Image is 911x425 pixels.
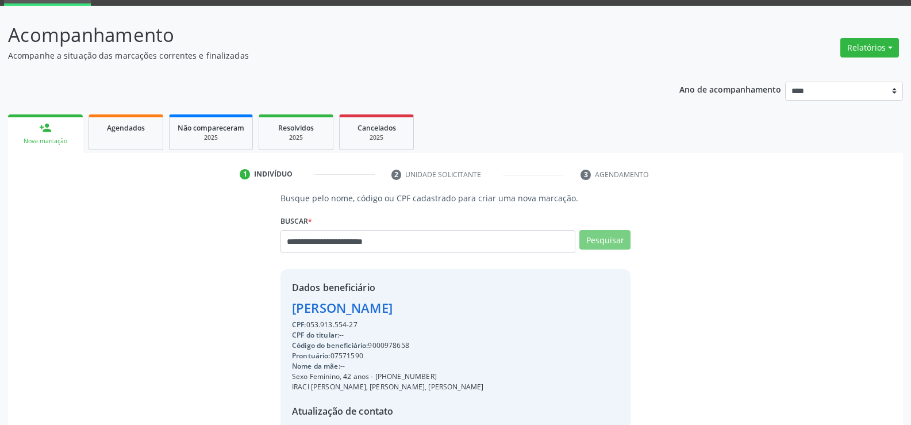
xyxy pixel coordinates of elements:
[292,404,483,418] div: Atualização de contato
[579,230,631,250] button: Pesquisar
[292,320,483,330] div: 053.913.554-27
[292,361,340,371] span: Nome da mãe:
[292,330,483,340] div: --
[292,382,483,392] div: IRACI [PERSON_NAME], [PERSON_NAME], [PERSON_NAME]
[240,169,250,179] div: 1
[348,133,405,142] div: 2025
[39,121,52,134] div: person_add
[292,361,483,372] div: --
[292,372,483,382] div: Sexo Feminino, 42 anos - [PHONE_NUMBER]
[292,298,483,317] div: [PERSON_NAME]
[292,340,368,350] span: Código do beneficiário:
[254,169,293,179] div: Indivíduo
[280,192,631,204] p: Busque pelo nome, código ou CPF cadastrado para criar uma nova marcação.
[8,49,635,62] p: Acompanhe a situação das marcações correntes e finalizadas
[292,281,483,294] div: Dados beneficiário
[280,212,312,230] label: Buscar
[16,137,75,146] div: Nova marcação
[292,351,483,361] div: 07571590
[358,123,396,133] span: Cancelados
[679,82,781,96] p: Ano de acompanhamento
[178,133,244,142] div: 2025
[278,123,314,133] span: Resolvidos
[178,123,244,133] span: Não compareceram
[840,38,899,58] button: Relatórios
[292,320,306,330] span: CPF:
[8,21,635,49] p: Acompanhamento
[267,133,325,142] div: 2025
[292,340,483,351] div: 9000978658
[292,351,330,361] span: Prontuário:
[107,123,145,133] span: Agendados
[292,330,339,340] span: CPF do titular:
